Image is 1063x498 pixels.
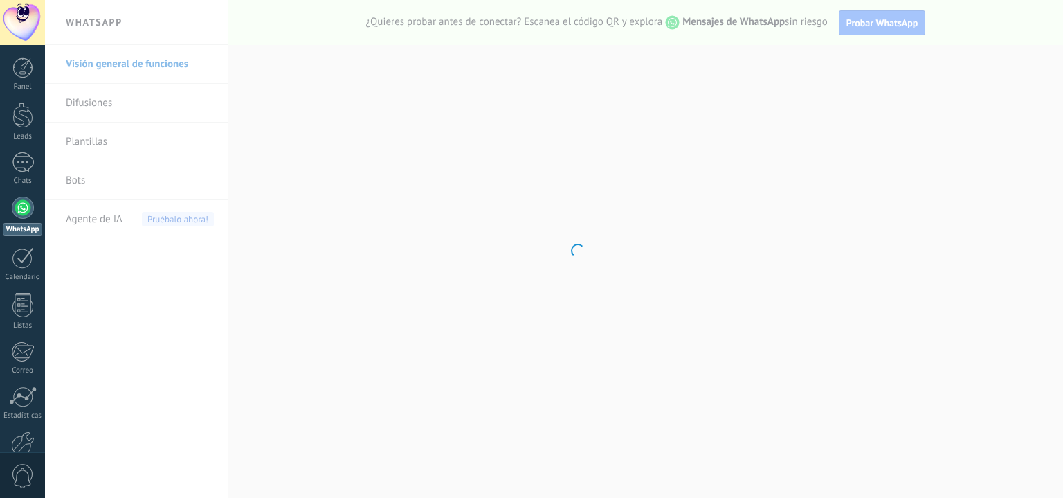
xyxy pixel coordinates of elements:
[3,82,43,91] div: Panel
[3,177,43,186] div: Chats
[3,366,43,375] div: Correo
[3,223,42,236] div: WhatsApp
[3,321,43,330] div: Listas
[3,273,43,282] div: Calendario
[3,132,43,141] div: Leads
[3,411,43,420] div: Estadísticas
